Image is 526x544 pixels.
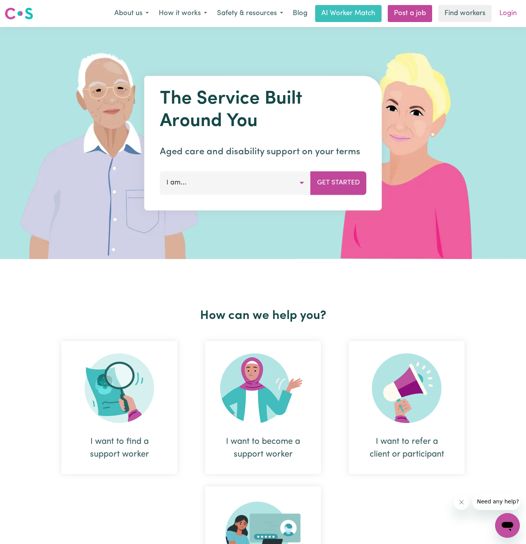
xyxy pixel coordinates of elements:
[311,171,367,194] button: Get Started
[109,5,154,22] button: About us
[5,5,33,22] a: Careseekers logo
[160,88,367,133] h1: The Service Built Around You
[288,5,312,22] a: Blog
[160,171,311,194] button: I am...
[372,353,441,423] img: Refer
[61,341,177,474] div: I want to find a support worker
[5,7,33,20] img: Careseekers logo
[212,5,288,22] button: Safety & resources
[48,309,478,323] h2: How can we help you?
[495,513,520,538] iframe: Button to launch messaging window
[160,145,367,159] p: Aged care and disability support on your terms
[205,341,321,474] div: I want to become a support worker
[315,5,382,22] a: AI Worker Match
[220,353,306,423] img: Become Worker
[472,493,520,510] iframe: Message from company
[154,5,212,22] button: How it works
[438,5,492,22] a: Find workers
[495,5,521,22] a: Login
[85,353,154,423] img: Search
[454,495,469,510] iframe: Close message
[80,435,159,461] div: I want to find a support worker
[367,435,446,461] div: I want to refer a client or participant
[349,341,465,474] div: I want to refer a client or participant
[224,435,302,461] div: I want to become a support worker
[388,5,432,22] a: Post a job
